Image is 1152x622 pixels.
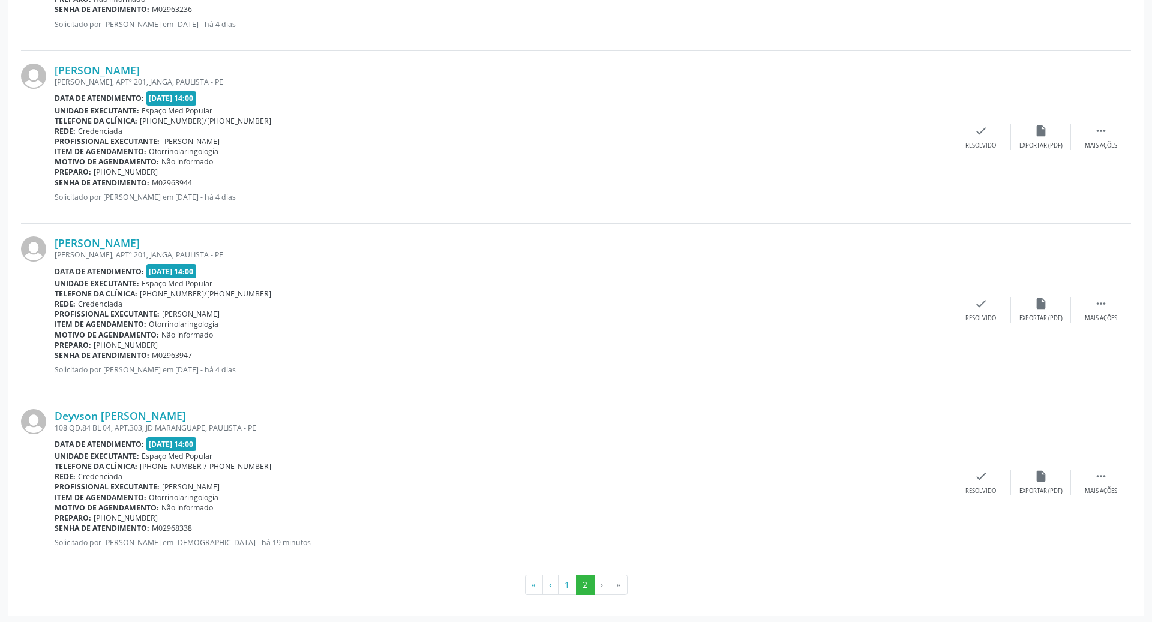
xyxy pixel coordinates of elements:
[55,178,149,188] b: Senha de atendimento:
[21,409,46,434] img: img
[55,64,140,77] a: [PERSON_NAME]
[149,146,218,157] span: Otorrinolaringologia
[55,423,951,433] div: 108 QD.84 BL 04, APT.303, JD MARANGUAPE, PAULISTA - PE
[1094,470,1108,483] i: 
[974,470,988,483] i: check
[21,575,1131,595] ul: Pagination
[55,266,144,277] b: Data de atendimento:
[146,91,197,105] span: [DATE] 14:00
[55,350,149,360] b: Senha de atendimento:
[55,192,951,202] p: Solicitado por [PERSON_NAME] em [DATE] - há 4 dias
[152,350,192,360] span: M02963947
[1085,142,1117,150] div: Mais ações
[55,439,144,449] b: Data de atendimento:
[1019,487,1063,495] div: Exportar (PDF)
[140,289,271,299] span: [PHONE_NUMBER]/[PHONE_NUMBER]
[149,319,218,329] span: Otorrinolaringologia
[55,106,139,116] b: Unidade executante:
[55,299,76,309] b: Rede:
[55,126,76,136] b: Rede:
[162,136,220,146] span: [PERSON_NAME]
[55,236,140,250] a: [PERSON_NAME]
[142,451,212,461] span: Espaço Med Popular
[1019,142,1063,150] div: Exportar (PDF)
[55,4,149,14] b: Senha de atendimento:
[55,309,160,319] b: Profissional executante:
[161,503,213,513] span: Não informado
[146,264,197,278] span: [DATE] 14:00
[162,482,220,492] span: [PERSON_NAME]
[1094,124,1108,137] i: 
[78,471,122,482] span: Credenciada
[1034,297,1048,310] i: insert_drive_file
[140,461,271,471] span: [PHONE_NUMBER]/[PHONE_NUMBER]
[55,537,951,548] p: Solicitado por [PERSON_NAME] em [DEMOGRAPHIC_DATA] - há 19 minutos
[55,340,91,350] b: Preparo:
[974,124,988,137] i: check
[142,278,212,289] span: Espaço Med Popular
[55,409,186,422] a: Deyvson [PERSON_NAME]
[78,126,122,136] span: Credenciada
[965,142,996,150] div: Resolvido
[55,250,951,260] div: [PERSON_NAME], APTº 201, JANGA, PAULISTA - PE
[55,93,144,103] b: Data de atendimento:
[55,523,149,533] b: Senha de atendimento:
[1034,124,1048,137] i: insert_drive_file
[1085,487,1117,495] div: Mais ações
[152,4,192,14] span: M02963236
[55,157,159,167] b: Motivo de agendamento:
[21,64,46,89] img: img
[55,136,160,146] b: Profissional executante:
[55,278,139,289] b: Unidade executante:
[140,116,271,126] span: [PHONE_NUMBER]/[PHONE_NUMBER]
[55,330,159,340] b: Motivo de agendamento:
[55,365,951,375] p: Solicitado por [PERSON_NAME] em [DATE] - há 4 dias
[965,314,996,323] div: Resolvido
[1085,314,1117,323] div: Mais ações
[974,297,988,310] i: check
[55,461,137,471] b: Telefone da clínica:
[55,492,146,503] b: Item de agendamento:
[55,471,76,482] b: Rede:
[55,19,951,29] p: Solicitado por [PERSON_NAME] em [DATE] - há 4 dias
[162,309,220,319] span: [PERSON_NAME]
[55,116,137,126] b: Telefone da clínica:
[1094,297,1108,310] i: 
[1019,314,1063,323] div: Exportar (PDF)
[21,236,46,262] img: img
[55,77,951,87] div: [PERSON_NAME], APTº 201, JANGA, PAULISTA - PE
[161,330,213,340] span: Não informado
[525,575,543,595] button: Go to first page
[965,487,996,495] div: Resolvido
[55,319,146,329] b: Item de agendamento:
[161,157,213,167] span: Não informado
[55,289,137,299] b: Telefone da clínica:
[149,492,218,503] span: Otorrinolaringologia
[55,451,139,461] b: Unidade executante:
[142,106,212,116] span: Espaço Med Popular
[55,146,146,157] b: Item de agendamento:
[558,575,577,595] button: Go to page 1
[152,523,192,533] span: M02968338
[55,503,159,513] b: Motivo de agendamento:
[55,482,160,492] b: Profissional executante:
[576,575,595,595] button: Go to page 2
[78,299,122,309] span: Credenciada
[94,340,158,350] span: [PHONE_NUMBER]
[1034,470,1048,483] i: insert_drive_file
[146,437,197,451] span: [DATE] 14:00
[94,513,158,523] span: [PHONE_NUMBER]
[542,575,559,595] button: Go to previous page
[55,167,91,177] b: Preparo:
[152,178,192,188] span: M02963944
[94,167,158,177] span: [PHONE_NUMBER]
[55,513,91,523] b: Preparo:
